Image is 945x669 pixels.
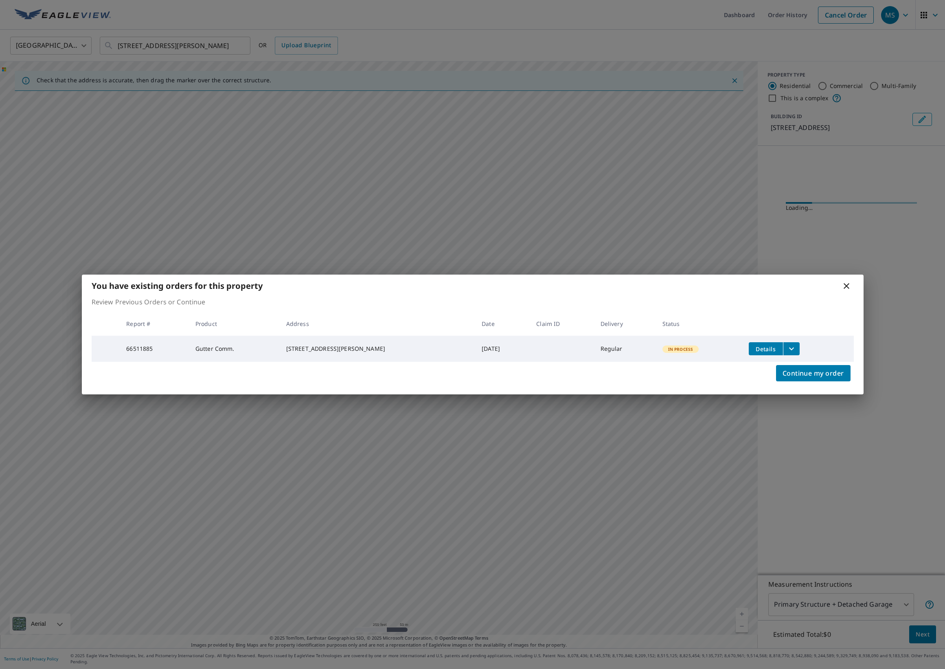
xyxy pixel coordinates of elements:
th: Claim ID [530,312,594,336]
th: Status [656,312,742,336]
span: In Process [663,346,698,352]
span: Details [754,345,778,353]
div: [STREET_ADDRESS][PERSON_NAME] [286,345,469,353]
button: detailsBtn-66511885 [749,342,783,355]
td: [DATE] [475,336,530,362]
th: Delivery [594,312,656,336]
th: Report # [120,312,189,336]
td: Regular [594,336,656,362]
b: You have existing orders for this property [92,280,263,291]
th: Product [189,312,280,336]
th: Address [280,312,475,336]
p: Review Previous Orders or Continue [92,297,854,307]
button: Continue my order [776,365,851,381]
button: filesDropdownBtn-66511885 [783,342,800,355]
th: Date [475,312,530,336]
span: Continue my order [783,368,844,379]
td: 66511885 [120,336,189,362]
td: Gutter Comm. [189,336,280,362]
